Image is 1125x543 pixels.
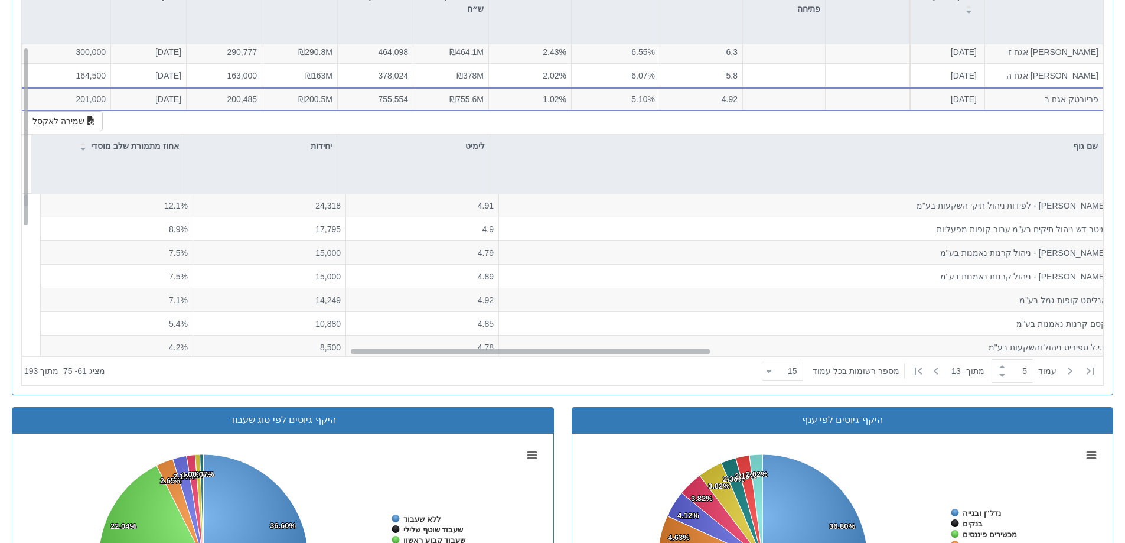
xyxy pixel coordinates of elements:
tspan: מכשירים פיננסים [963,530,1017,539]
tspan: 2.02% [746,470,768,479]
span: 13 [951,365,966,377]
div: ‏ מתוך [757,358,1101,384]
span: ‏עמוד [1038,365,1056,377]
tspan: 3.82% [708,482,730,490]
tspan: ללא שעבוד [403,515,441,524]
tspan: 2.65% [160,476,182,485]
div: 15 [788,365,802,377]
tspan: 4.63% [668,533,690,542]
tspan: 0.07% [193,470,214,479]
tspan: 36.60% [270,521,296,530]
tspan: 0.72% [188,470,210,479]
tspan: 3.82% [691,494,713,503]
tspan: שעבוד שוטף שלילי [403,525,464,534]
tspan: 36.80% [829,522,856,531]
tspan: 1.32% [182,470,204,479]
tspan: 22.04% [110,522,137,531]
div: ‏מציג 61 - 75 ‏ מתוך 193 [24,358,105,384]
div: היקף גיוסים לפי ענף [581,414,1104,427]
tspan: 2.30% [723,474,745,483]
div: היקף גיוסים לפי סוג שעבוד [21,414,544,427]
tspan: 2.14% [173,472,195,481]
span: ‏מספר רשומות בכל עמוד [813,365,899,377]
tspan: 4.12% [677,511,699,520]
tspan: 2.13% [735,472,756,480]
tspan: נדל"ן ובנייה [963,509,1001,518]
tspan: בנקים [963,519,983,528]
tspan: 0.47% [191,470,213,479]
